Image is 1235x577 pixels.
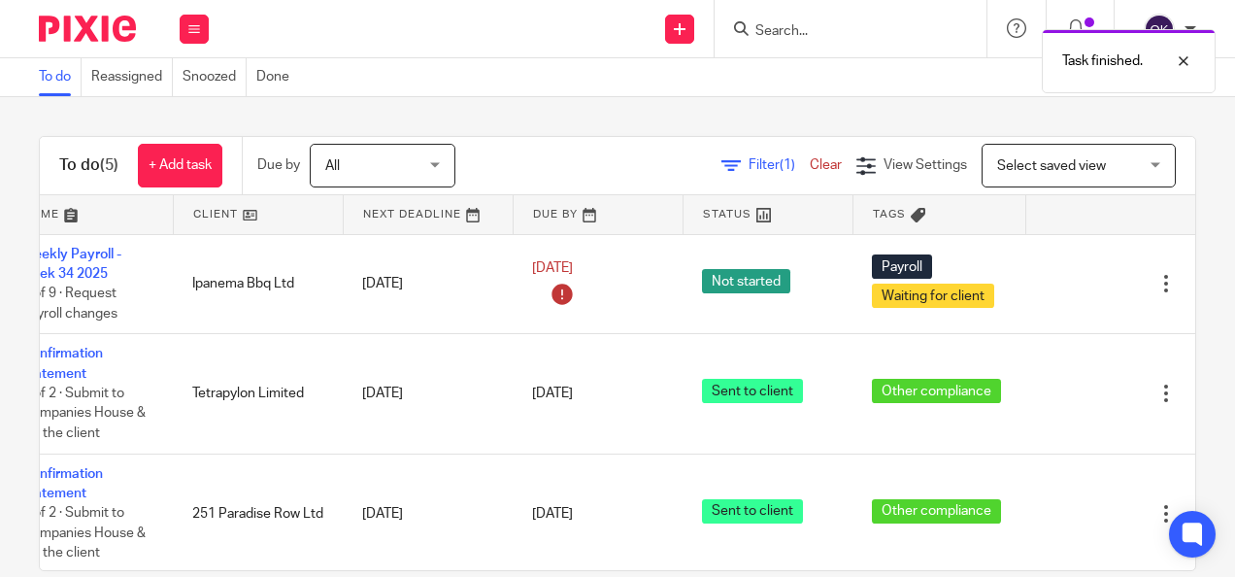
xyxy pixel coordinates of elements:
td: [DATE] [343,334,513,454]
a: Clear [810,158,842,172]
img: svg%3E [1144,14,1175,45]
span: Waiting for client [872,284,994,308]
a: + Add task [138,144,222,187]
a: Done [256,58,299,96]
span: Not started [702,269,790,293]
span: Payroll [872,255,932,279]
td: Tetrapylon Limited [173,334,343,454]
span: All [325,159,340,173]
span: [DATE] [532,507,573,521]
span: Select saved view [997,159,1106,173]
span: [DATE] [532,387,573,400]
span: Sent to client [702,379,803,403]
a: Weekly Payroll - week 34 2025 [22,248,121,281]
img: Pixie [39,16,136,42]
span: 1 of 2 · Submit to Companies House & Bill the client [22,507,146,560]
span: (5) [100,157,118,173]
h1: To do [59,155,118,176]
span: Other compliance [872,379,1001,403]
span: View Settings [884,158,967,172]
span: Other compliance [872,499,1001,524]
span: 0 of 9 · Request payroll changes [22,287,117,321]
span: Filter [749,158,810,172]
td: Ipanema Bbq Ltd [173,234,343,334]
a: Confirmation statement [22,467,103,500]
a: Reassigned [91,58,173,96]
span: Tags [873,209,906,220]
span: 1 of 2 · Submit to Companies House & Bill the client [22,387,146,440]
td: [DATE] [343,454,513,573]
p: Due by [257,155,300,175]
span: Sent to client [702,499,803,524]
span: (1) [780,158,795,172]
a: Confirmation statement [22,347,103,380]
p: Task finished. [1062,51,1143,71]
td: 251 Paradise Row Ltd [173,454,343,573]
a: To do [39,58,82,96]
td: [DATE] [343,234,513,334]
a: Snoozed [183,58,247,96]
span: [DATE] [532,261,573,275]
